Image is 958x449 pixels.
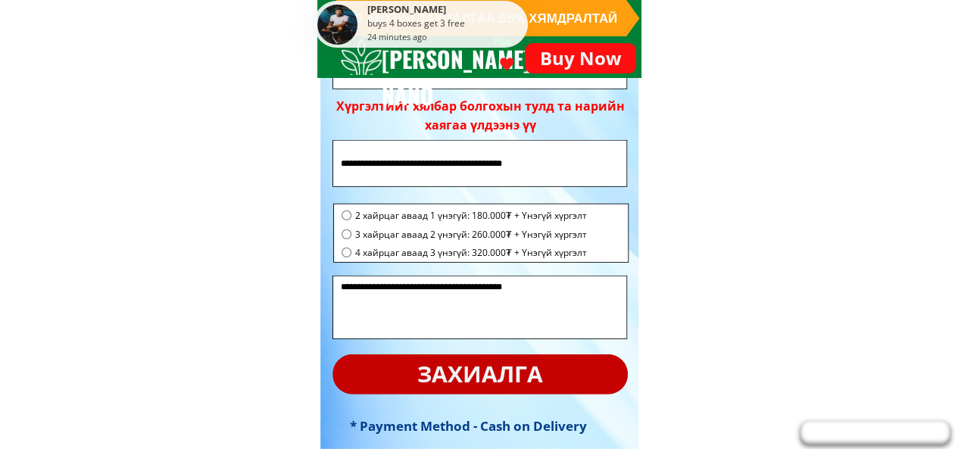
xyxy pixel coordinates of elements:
[355,208,587,223] span: 2 хайрцаг аваад 1 үнэгүй: 180.000₮ + Үнэгүй хүргэлт
[367,5,524,17] div: [PERSON_NAME]
[332,354,628,394] p: захиалга
[355,245,587,260] span: 4 хайрцаг аваад 3 үнэгүй: 320.000₮ + Үнэгүй хүргэлт
[382,41,550,114] h3: [PERSON_NAME] NANO
[367,30,427,44] div: 24 minutes ago
[525,43,636,73] p: Buy Now
[350,416,613,436] h3: * Payment Method - Cash on Delivery
[355,227,587,242] span: 3 хайрцаг аваад 2 үнэгүй: 260.000₮ + Үнэгүй хүргэлт
[336,97,625,136] div: Хүргэлтийг хялбар болгохын тулд та нарийн хаягаа үлдээнэ үү
[367,17,524,30] div: buys 4 boxes get 3 free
